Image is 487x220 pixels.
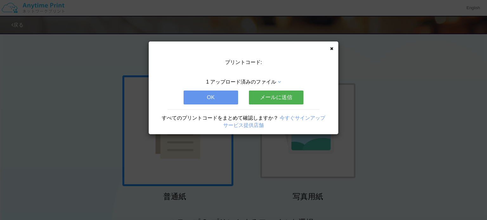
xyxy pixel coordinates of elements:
button: メールに送信 [249,91,303,104]
span: すべてのプリントコードをまとめて確認しますか？ [162,115,278,121]
span: 1 アップロード済みのファイル [206,79,276,85]
a: サービス提供店舗 [223,123,264,128]
button: OK [184,91,238,104]
a: 今すぐサインアップ [280,115,325,121]
span: プリントコード: [225,60,262,65]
